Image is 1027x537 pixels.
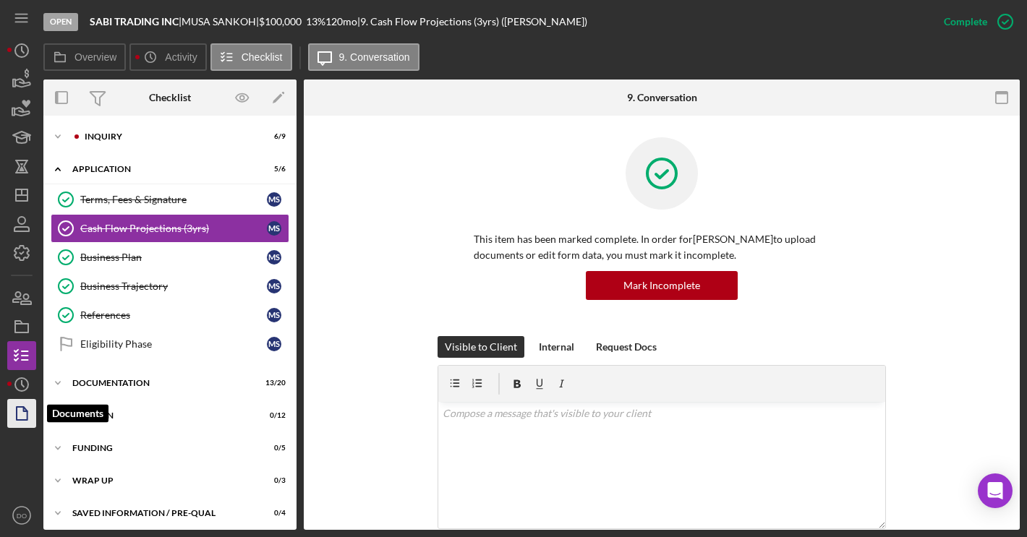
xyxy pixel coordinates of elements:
div: 0 / 12 [260,411,286,420]
label: 9. Conversation [339,51,410,63]
div: | [90,16,182,27]
button: Checklist [210,43,292,71]
div: 120 mo [325,16,357,27]
div: M S [267,250,281,265]
div: Saved Information / Pre-Qual [72,509,250,517]
label: Overview [74,51,116,63]
button: Activity [129,43,206,71]
div: M S [267,337,281,351]
div: Cash Flow Projections (3yrs) [80,223,267,234]
a: Terms, Fees & SignatureMS [51,185,289,214]
div: 5 / 6 [260,165,286,173]
div: | 9. Cash Flow Projections (3yrs) ([PERSON_NAME]) [357,16,587,27]
div: 0 / 3 [260,476,286,485]
div: Wrap up [72,476,250,485]
div: Complete [944,7,987,36]
div: 9. Conversation [627,92,697,103]
button: Internal [532,336,581,358]
div: Inquiry [85,132,250,141]
label: Checklist [242,51,283,63]
div: M S [267,192,281,207]
div: M S [267,221,281,236]
div: References [80,309,267,321]
div: M S [267,308,281,322]
div: Terms, Fees & Signature [80,194,267,205]
div: Eligibility Phase [80,338,267,350]
a: Cash Flow Projections (3yrs)MS [51,214,289,243]
p: This item has been marked complete. In order for [PERSON_NAME] to upload documents or edit form d... [474,231,850,264]
div: Funding [72,444,250,452]
a: ReferencesMS [51,301,289,330]
button: DO [7,501,36,530]
div: Request Docs [596,336,657,358]
div: Documentation [72,379,250,387]
div: Internal [539,336,574,358]
div: Open [43,13,78,31]
button: Mark Incomplete [586,271,738,300]
div: Business Trajectory [80,280,267,292]
div: Mark Incomplete [623,271,700,300]
button: Visible to Client [438,336,524,358]
a: Business TrajectoryMS [51,272,289,301]
text: DO [17,512,27,520]
div: 13 % [306,16,325,27]
div: Checklist [149,92,191,103]
div: Open Intercom Messenger [978,473,1013,508]
button: Request Docs [589,336,664,358]
button: Overview [43,43,126,71]
button: Complete [929,7,1020,36]
label: Activity [165,51,197,63]
div: Application [72,165,250,173]
div: 0 / 5 [260,444,286,452]
b: SABI TRADING INC [90,15,179,27]
div: MUSA SANKOH | [182,16,259,27]
div: 13 / 20 [260,379,286,387]
div: Business Plan [80,252,267,263]
div: Visible to Client [445,336,517,358]
div: 6 / 9 [260,132,286,141]
a: Business PlanMS [51,243,289,272]
button: 9. Conversation [308,43,419,71]
div: M S [267,279,281,293]
span: $100,000 [259,15,302,27]
div: Decision [72,411,250,420]
a: Eligibility PhaseMS [51,330,289,358]
div: 0 / 4 [260,509,286,517]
